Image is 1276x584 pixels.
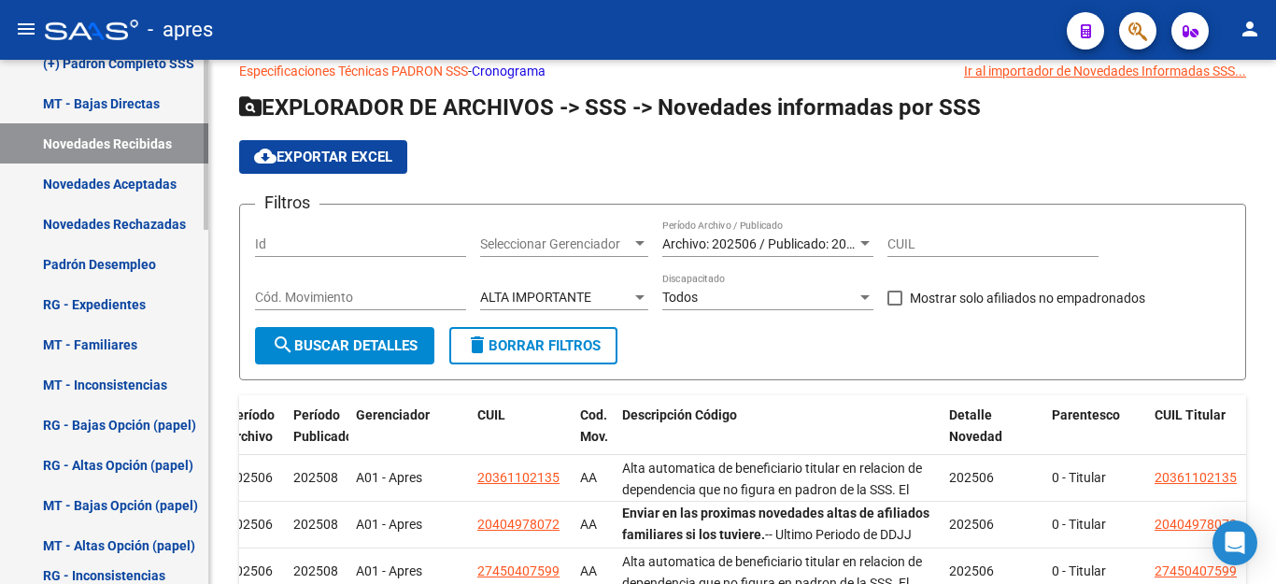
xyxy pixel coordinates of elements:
[1044,395,1147,477] datatable-header-cell: Parentesco
[662,290,698,305] span: Todos
[466,334,489,356] mat-icon: delete
[477,470,560,485] span: 20361102135
[949,407,1002,444] span: Detalle Novedad
[480,290,591,305] span: ALTA IMPORTANTE
[254,145,276,167] mat-icon: cloud_download
[15,18,37,40] mat-icon: menu
[254,149,392,165] span: Exportar EXCEL
[1212,520,1257,565] div: Open Intercom Messenger
[1239,18,1261,40] mat-icon: person
[472,64,546,78] a: Cronograma
[286,395,348,477] datatable-header-cell: Período Publicado
[1155,407,1226,422] span: CUIL Titular
[1155,517,1237,532] span: 20404978072
[1052,407,1120,422] span: Parentesco
[573,395,615,477] datatable-header-cell: Cod. Mov.
[255,190,319,216] h3: Filtros
[255,327,434,364] button: Buscar Detalles
[293,563,338,578] span: 202508
[580,470,597,485] span: AA
[356,470,422,485] span: A01 - Apres
[449,327,617,364] button: Borrar Filtros
[477,407,505,422] span: CUIL
[622,484,929,542] strong: Incorporar el titular al padron de la obra social. Enviar en las proximas novedades altas de afil...
[272,334,294,356] mat-icon: search
[622,407,737,422] span: Descripción Código
[239,61,1246,81] p: -
[949,470,994,485] span: 202506
[228,470,273,485] span: 202506
[949,563,994,578] span: 202506
[942,395,1044,477] datatable-header-cell: Detalle Novedad
[662,236,876,251] span: Archivo: 202506 / Publicado: 202508
[239,64,468,78] a: Especificaciones Técnicas PADRON SSS
[293,470,338,485] span: 202508
[470,395,573,477] datatable-header-cell: CUIL
[239,94,981,121] span: EXPLORADOR DE ARCHIVOS -> SSS -> Novedades informadas por SSS
[356,407,430,422] span: Gerenciador
[220,395,286,477] datatable-header-cell: Período Archivo
[1155,563,1237,578] span: 27450407599
[477,517,560,532] span: 20404978072
[1147,395,1259,477] datatable-header-cell: CUIL Titular
[1052,470,1106,485] span: 0 - Titular
[910,287,1145,309] span: Mostrar solo afiliados no empadronados
[228,517,273,532] span: 202506
[615,395,942,477] datatable-header-cell: Descripción Código
[1052,563,1106,578] span: 0 - Titular
[356,517,422,532] span: A01 - Apres
[466,337,601,354] span: Borrar Filtros
[1155,470,1237,485] span: 20361102135
[239,140,407,174] button: Exportar EXCEL
[356,563,422,578] span: A01 - Apres
[480,236,631,252] span: Seleccionar Gerenciador
[228,407,275,444] span: Período Archivo
[148,9,213,50] span: - apres
[580,563,597,578] span: AA
[964,61,1246,81] div: Ir al importador de Novedades Informadas SSS...
[272,337,418,354] span: Buscar Detalles
[348,395,470,477] datatable-header-cell: Gerenciador
[580,407,608,444] span: Cod. Mov.
[293,407,353,444] span: Período Publicado
[228,563,273,578] span: 202506
[1052,517,1106,532] span: 0 - Titular
[580,517,597,532] span: AA
[293,517,338,532] span: 202508
[477,563,560,578] span: 27450407599
[949,517,994,532] span: 202506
